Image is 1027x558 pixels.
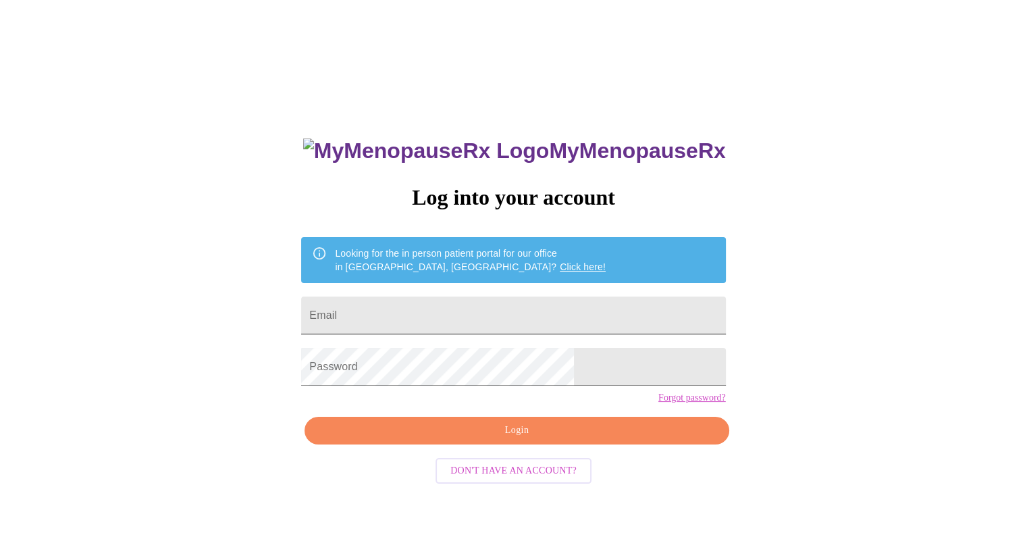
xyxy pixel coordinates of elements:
[303,138,726,163] h3: MyMenopauseRx
[301,185,725,210] h3: Log into your account
[560,261,606,272] a: Click here!
[335,241,606,279] div: Looking for the in person patient portal for our office in [GEOGRAPHIC_DATA], [GEOGRAPHIC_DATA]?
[320,422,713,439] span: Login
[303,138,549,163] img: MyMenopauseRx Logo
[305,417,729,445] button: Login
[450,463,577,480] span: Don't have an account?
[432,464,595,476] a: Don't have an account?
[436,458,591,484] button: Don't have an account?
[658,392,726,403] a: Forgot password?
